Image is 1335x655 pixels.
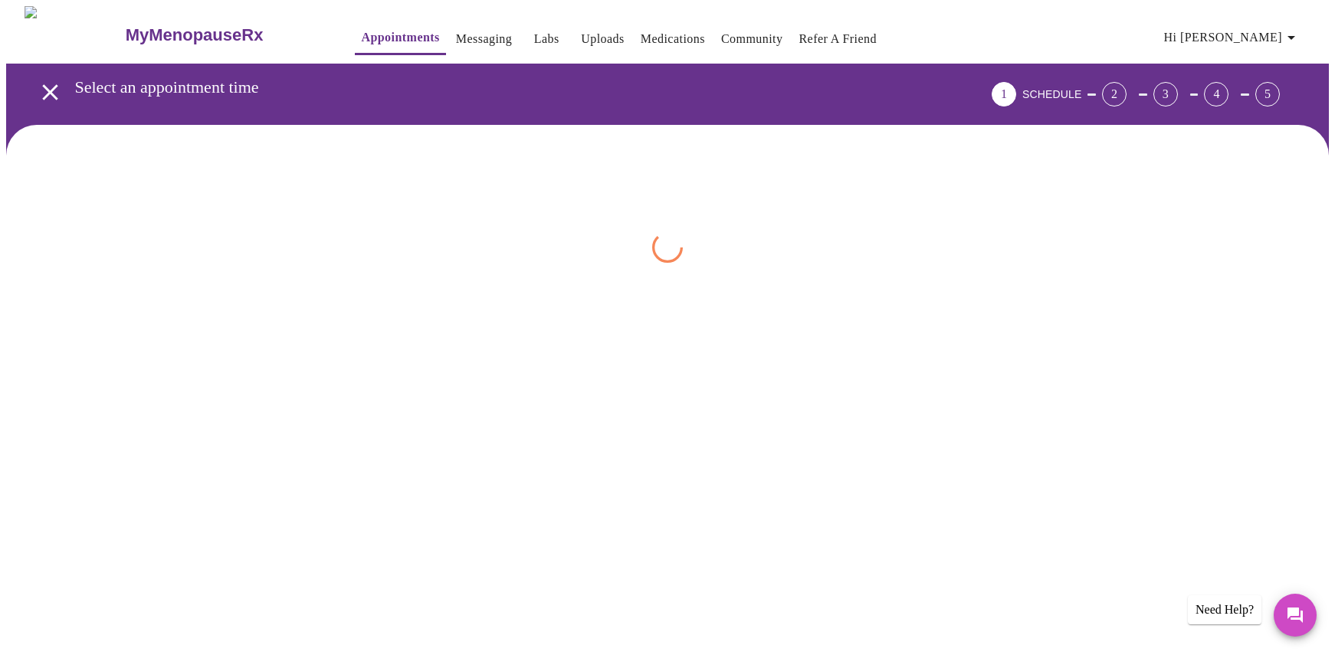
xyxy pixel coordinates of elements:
[522,24,571,54] button: Labs
[1102,82,1127,106] div: 2
[1158,22,1307,53] button: Hi [PERSON_NAME]
[799,28,877,50] a: Refer a Friend
[450,24,518,54] button: Messaging
[1274,594,1317,637] button: Messages
[641,28,705,50] a: Medications
[992,82,1016,106] div: 1
[1022,88,1081,100] span: SCHEDULE
[792,24,883,54] button: Refer a Friend
[25,6,123,64] img: MyMenopauseRx Logo
[1204,82,1228,106] div: 4
[123,8,324,62] a: MyMenopauseRx
[721,28,783,50] a: Community
[534,28,559,50] a: Labs
[28,70,73,115] button: open drawer
[1188,595,1261,624] div: Need Help?
[1255,82,1280,106] div: 5
[1164,27,1301,48] span: Hi [PERSON_NAME]
[575,24,631,54] button: Uploads
[635,24,711,54] button: Medications
[355,22,445,55] button: Appointments
[1153,82,1178,106] div: 3
[361,27,439,48] a: Appointments
[715,24,789,54] button: Community
[75,77,907,97] h3: Select an appointment time
[126,25,264,45] h3: MyMenopauseRx
[581,28,625,50] a: Uploads
[456,28,512,50] a: Messaging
